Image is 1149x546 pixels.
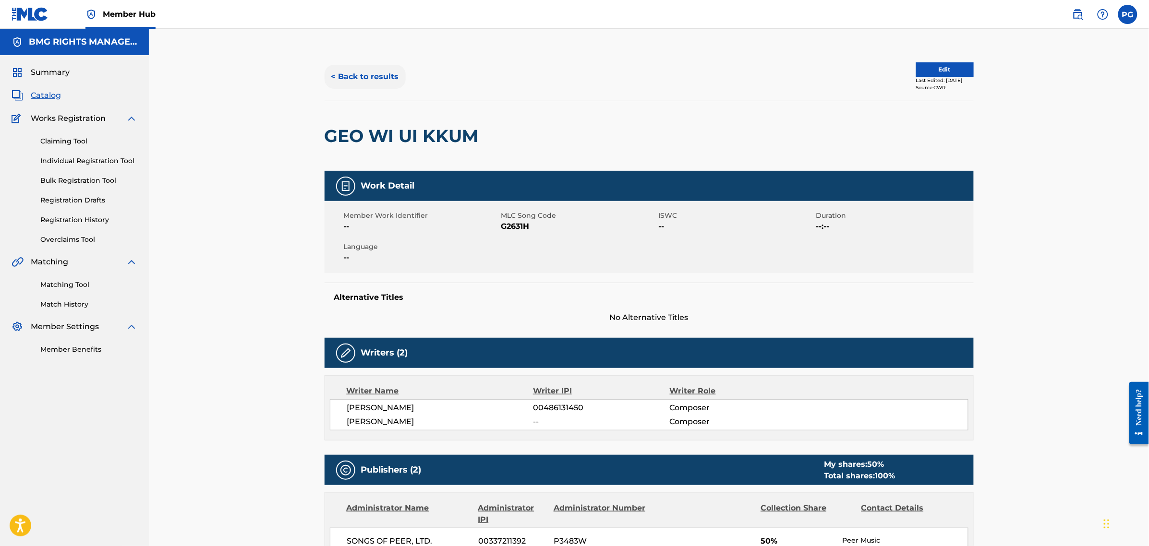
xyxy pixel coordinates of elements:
[334,293,964,302] h5: Alternative Titles
[344,242,499,252] span: Language
[40,176,137,186] a: Bulk Registration Tool
[670,385,794,397] div: Writer Role
[478,502,546,525] div: Administrator IPI
[12,321,23,332] img: Member Settings
[31,321,99,332] span: Member Settings
[31,90,61,101] span: Catalog
[347,385,533,397] div: Writer Name
[361,180,415,191] h5: Work Detail
[12,36,23,48] img: Accounts
[344,211,499,221] span: Member Work Identifier
[340,347,351,359] img: Writers
[12,67,23,78] img: Summary
[659,221,814,232] span: --
[85,9,97,20] img: Top Rightsholder
[344,252,499,263] span: --
[1068,5,1088,24] a: Public Search
[340,464,351,476] img: Publishers
[816,221,971,232] span: --:--
[875,471,895,480] span: 100 %
[340,180,351,192] img: Work Detail
[126,256,137,268] img: expand
[126,321,137,332] img: expand
[40,344,137,355] a: Member Benefits
[12,113,24,124] img: Works Registration
[554,502,647,525] div: Administrator Number
[761,502,854,525] div: Collection Share
[1101,500,1149,546] iframe: Chat Widget
[1122,375,1149,452] iframe: Resource Center
[533,416,669,427] span: --
[12,7,48,21] img: MLC Logo
[325,125,484,147] h2: GEO WI UI KKUM
[1118,5,1137,24] div: User Menu
[861,502,955,525] div: Contact Details
[361,347,408,358] h5: Writers (2)
[916,62,974,77] button: Edit
[325,312,974,323] span: No Alternative Titles
[40,195,137,205] a: Registration Drafts
[40,136,137,146] a: Claiming Tool
[501,211,656,221] span: MLC Song Code
[12,90,61,101] a: CatalogCatalog
[916,77,974,84] div: Last Edited: [DATE]
[670,402,794,414] span: Composer
[347,502,471,525] div: Administrator Name
[816,211,971,221] span: Duration
[325,65,406,89] button: < Back to results
[824,459,895,470] div: My shares:
[347,416,533,427] span: [PERSON_NAME]
[40,299,137,309] a: Match History
[670,416,794,427] span: Composer
[31,113,106,124] span: Works Registration
[533,402,669,414] span: 00486131450
[12,67,70,78] a: SummarySummary
[344,221,499,232] span: --
[824,470,895,482] div: Total shares:
[31,67,70,78] span: Summary
[31,256,68,268] span: Matching
[1097,9,1109,20] img: help
[1072,9,1084,20] img: search
[347,402,533,414] span: [PERSON_NAME]
[501,221,656,232] span: G2631H
[659,211,814,221] span: ISWC
[40,235,137,245] a: Overclaims Tool
[29,36,137,47] h5: BMG RIGHTS MANAGEMENT US, LLC
[916,84,974,91] div: Source: CWR
[40,156,137,166] a: Individual Registration Tool
[12,90,23,101] img: Catalog
[40,280,137,290] a: Matching Tool
[842,535,968,546] p: Peer Music
[1104,510,1110,538] div: Drag
[361,464,422,475] h5: Publishers (2)
[12,256,24,268] img: Matching
[533,385,670,397] div: Writer IPI
[126,113,137,124] img: expand
[40,215,137,225] a: Registration History
[868,460,884,469] span: 50 %
[103,9,156,20] span: Member Hub
[1093,5,1113,24] div: Help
